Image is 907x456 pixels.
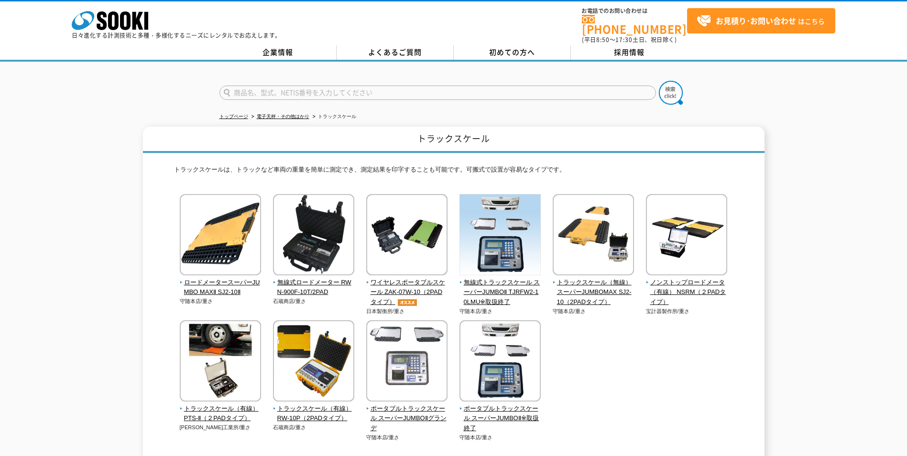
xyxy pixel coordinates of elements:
span: トラックスケール（有線） RW-10P（2PADタイプ） [273,404,355,424]
p: 宝計器製作所/重さ [646,307,728,315]
p: 守随本店/重さ [459,307,541,315]
a: 無線式ロードメーター RWN-900F-10T/2PAD [273,269,355,297]
img: btn_search.png [659,81,683,105]
a: ワイヤレスポータブルスケール ZAK-07W-10（2PADタイプ）オススメ [366,269,448,307]
img: ポータブルトラックスケール スーパーJUMBOⅡグランデ [366,320,448,404]
a: 無線式トラックスケール スーパーJUMBOⅡ TJRFW2-10LMU※取扱終了 [459,269,541,307]
span: トラックスケール（無線） スーパーJUMBOMAX SJ2-10（2PADタイプ） [553,278,634,307]
p: 守随本店/重さ [180,297,262,305]
span: (平日 ～ 土日、祝日除く) [582,35,677,44]
span: ポータブルトラックスケール スーパーJUMBOⅡ※取扱終了 [459,404,541,434]
li: トラックスケール [311,112,356,122]
h1: トラックスケール [143,127,765,153]
img: ワイヤレスポータブルスケール ZAK-07W-10（2PADタイプ） [366,194,448,278]
img: オススメ [395,299,419,306]
a: 採用情報 [571,45,688,60]
img: 無線式ロードメーター RWN-900F-10T/2PAD [273,194,354,278]
a: お見積り･お問い合わせはこちら [687,8,835,33]
img: ポータブルトラックスケール スーパーJUMBOⅡ※取扱終了 [459,320,541,404]
p: 日本製衡所/重さ [366,307,448,315]
a: トラックスケール（無線） スーパーJUMBOMAX SJ2-10（2PADタイプ） [553,269,634,307]
strong: お見積り･お問い合わせ [716,15,796,26]
img: トラックスケール（有線） RW-10P（2PADタイプ） [273,320,354,404]
input: 商品名、型式、NETIS番号を入力してください [219,86,656,100]
span: 8:50 [596,35,610,44]
a: ポータブルトラックスケール スーパーJUMBOⅡグランデ [366,395,448,434]
img: トラックスケール（無線） スーパーJUMBOMAX SJ2-10（2PADタイプ） [553,194,634,278]
a: 電子天秤・その他はかり [257,114,309,119]
a: トップページ [219,114,248,119]
span: ポータブルトラックスケール スーパーJUMBOⅡグランデ [366,404,448,434]
p: 石蔵商店/重さ [273,423,355,432]
img: ノンストップロードメータ（有線） NSRM（２PADタイプ） [646,194,727,278]
p: [PERSON_NAME]工業所/重さ [180,423,262,432]
span: ロードメータースーパーJUMBO MAXⅡ SJ2-10Ⅱ [180,278,262,298]
img: ロードメータースーパーJUMBO MAXⅡ SJ2-10Ⅱ [180,194,261,278]
p: 守随本店/重さ [366,434,448,442]
span: トラックスケール（有線） PTS-Ⅱ（２PADタイプ） [180,404,262,424]
a: ポータブルトラックスケール スーパーJUMBOⅡ※取扱終了 [459,395,541,434]
a: 企業情報 [219,45,337,60]
a: トラックスケール（有線） PTS-Ⅱ（２PADタイプ） [180,395,262,423]
span: ワイヤレスポータブルスケール ZAK-07W-10（2PADタイプ） [366,278,448,307]
a: [PHONE_NUMBER] [582,15,687,34]
p: 日々進化する計測技術と多種・多様化するニーズにレンタルでお応えします。 [72,33,281,38]
span: 17:30 [615,35,633,44]
a: ロードメータースーパーJUMBO MAXⅡ SJ2-10Ⅱ [180,269,262,297]
span: 無線式トラックスケール スーパーJUMBOⅡ TJRFW2-10LMU※取扱終了 [459,278,541,307]
span: お電話でのお問い合わせは [582,8,687,14]
a: トラックスケール（有線） RW-10P（2PADタイプ） [273,395,355,423]
span: 初めての方へ [489,47,535,57]
img: トラックスケール（有線） PTS-Ⅱ（２PADタイプ） [180,320,261,404]
span: ノンストップロードメータ（有線） NSRM（２PADタイプ） [646,278,728,307]
img: 無線式トラックスケール スーパーJUMBOⅡ TJRFW2-10LMU※取扱終了 [459,194,541,278]
a: よくあるご質問 [337,45,454,60]
span: 無線式ロードメーター RWN-900F-10T/2PAD [273,278,355,298]
p: 守随本店/重さ [459,434,541,442]
p: 守随本店/重さ [553,307,634,315]
p: 石蔵商店/重さ [273,297,355,305]
a: 初めての方へ [454,45,571,60]
span: はこちら [697,14,825,28]
p: トラックスケールは、トラックなど車両の重量を簡単に測定でき、測定結果を印字することも可能です。可搬式で設置が容易なタイプです。 [174,165,733,180]
a: ノンストップロードメータ（有線） NSRM（２PADタイプ） [646,269,728,307]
